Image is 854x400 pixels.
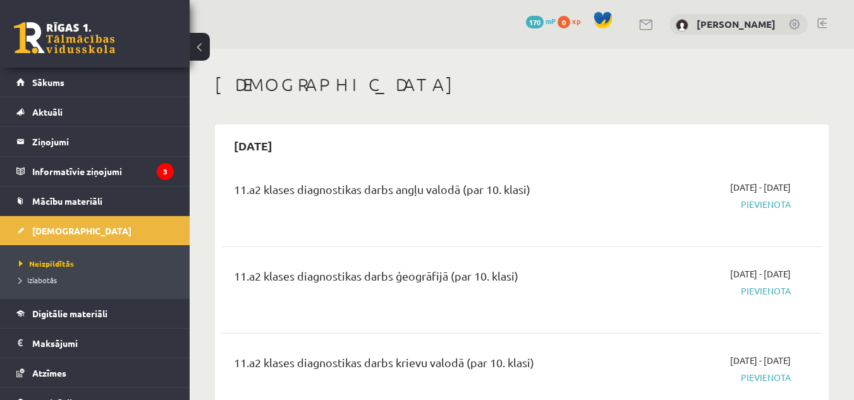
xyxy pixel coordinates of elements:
i: 3 [157,163,174,180]
a: 0 xp [558,16,587,26]
span: 0 [558,16,570,28]
span: Pievienota [618,198,791,211]
div: 11.a2 klases diagnostikas darbs angļu valodā (par 10. klasi) [234,181,599,204]
legend: Maksājumi [32,329,174,358]
a: [PERSON_NAME] [697,18,776,30]
a: Neizpildītās [19,258,177,269]
span: [DATE] - [DATE] [730,267,791,281]
a: Informatīvie ziņojumi3 [16,157,174,186]
span: Izlabotās [19,275,57,285]
h2: [DATE] [221,131,285,161]
div: 11.a2 klases diagnostikas darbs krievu valodā (par 10. klasi) [234,354,599,377]
img: Anastasija Pozņakova [676,19,688,32]
span: Digitālie materiāli [32,308,107,319]
a: Rīgas 1. Tālmācības vidusskola [14,22,115,54]
a: Sākums [16,68,174,97]
legend: Informatīvie ziņojumi [32,157,174,186]
span: 170 [526,16,544,28]
a: Aktuāli [16,97,174,126]
span: Pievienota [618,371,791,384]
a: Izlabotās [19,274,177,286]
span: xp [572,16,580,26]
span: [DEMOGRAPHIC_DATA] [32,225,131,236]
h1: [DEMOGRAPHIC_DATA] [215,74,829,95]
span: [DATE] - [DATE] [730,354,791,367]
a: Maksājumi [16,329,174,358]
span: Mācību materiāli [32,195,102,207]
a: Atzīmes [16,358,174,387]
span: Aktuāli [32,106,63,118]
div: 11.a2 klases diagnostikas darbs ģeogrāfijā (par 10. klasi) [234,267,599,291]
a: Ziņojumi [16,127,174,156]
a: 170 mP [526,16,556,26]
span: Sākums [32,76,64,88]
a: Mācību materiāli [16,186,174,215]
span: Atzīmes [32,367,66,379]
span: [DATE] - [DATE] [730,181,791,194]
a: [DEMOGRAPHIC_DATA] [16,216,174,245]
span: mP [546,16,556,26]
span: Pievienota [618,284,791,298]
span: Neizpildītās [19,258,74,269]
a: Digitālie materiāli [16,299,174,328]
legend: Ziņojumi [32,127,174,156]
